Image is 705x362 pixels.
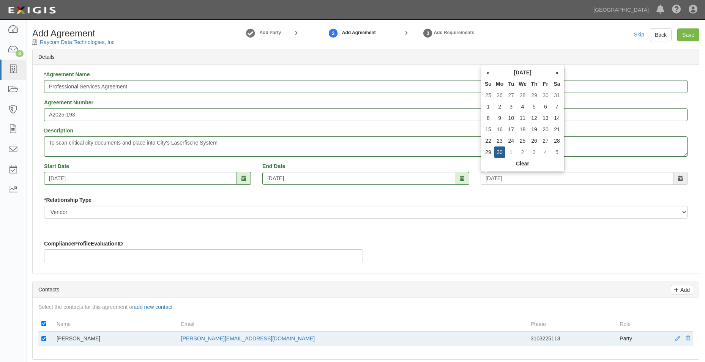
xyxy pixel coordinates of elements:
td: 20 [540,124,551,135]
input: MM/DD/YYYY [481,172,673,185]
td: 17 [505,124,517,135]
td: 19 [528,124,540,135]
td: 1 [505,146,517,158]
a: Add Agreement [328,25,339,41]
td: 4 [517,101,528,112]
strong: Add Party [259,30,281,35]
td: 2 [517,146,528,158]
th: » [551,67,563,78]
abbr: required [44,197,46,203]
td: 4 [540,146,551,158]
th: Su [483,78,494,90]
td: 9 [494,112,505,124]
td: 26 [494,90,505,101]
td: 26 [528,135,540,146]
strong: 2 [328,29,339,38]
td: 30 [494,146,505,158]
th: Tu [505,78,517,90]
th: We [517,78,528,90]
strong: Add Agreement [342,30,376,36]
input: MM/DD/YYYY [262,172,455,185]
a: Back [650,28,672,41]
td: 25 [483,90,494,101]
td: 29 [483,146,494,158]
label: Agreement Name [44,71,90,78]
td: 1 [483,101,494,112]
td: 5 [551,146,563,158]
img: logo-5460c22ac91f19d4615b14bd174203de0afe785f0fc80cf4dbbc73dc1793850b.png [6,3,58,17]
td: [PERSON_NAME] [54,331,178,346]
td: 28 [517,90,528,101]
h1: Add Agreement [32,28,185,38]
td: 16 [494,124,505,135]
td: 11 [517,112,528,124]
th: Role [617,316,663,331]
label: End Date [262,162,285,170]
td: 31 [551,90,563,101]
td: 6 [540,101,551,112]
td: 27 [505,90,517,101]
label: Start Date [44,162,69,170]
td: 15 [483,124,494,135]
th: Phone [528,316,617,331]
th: Clear [483,158,563,169]
th: Sa [551,78,563,90]
th: Mo [494,78,505,90]
th: [DATE] [494,67,551,78]
td: 10 [505,112,517,124]
td: 2 [494,101,505,112]
th: Th [528,78,540,90]
td: 22 [483,135,494,146]
td: 24 [505,135,517,146]
td: 7 [551,101,563,112]
td: Party [617,331,663,346]
th: Name [54,316,178,331]
a: Skip [634,31,644,38]
a: Raycom Data Technologies, Inc [40,39,115,45]
label: Relationship Type [44,196,91,204]
a: add new contact [134,304,172,310]
td: 25 [517,135,528,146]
a: Add Party [259,30,281,36]
div: Select the contacts for this agreement or [33,303,699,311]
th: Email [178,316,528,331]
td: 27 [540,135,551,146]
div: Contacts [33,282,699,297]
td: 28 [551,135,563,146]
a: [GEOGRAPHIC_DATA] [590,2,653,17]
td: 3 [528,146,540,158]
td: 12 [528,112,540,124]
td: 3 [505,101,517,112]
th: Fr [540,78,551,90]
td: 29 [528,90,540,101]
td: 13 [540,112,551,124]
strong: 3 [422,29,434,38]
input: MM/DD/YYYY [44,172,237,185]
div: Details [33,49,699,65]
a: [PERSON_NAME][EMAIL_ADDRESS][DOMAIN_NAME] [181,335,315,342]
td: 5 [528,101,540,112]
td: 21 [551,124,563,135]
input: Save [677,28,699,41]
strong: Add Requirements [434,30,474,35]
label: Agreement Number [44,99,93,106]
a: Add [671,285,693,294]
td: 3103225113 [528,331,617,346]
td: 8 [483,112,494,124]
td: 30 [540,90,551,101]
label: ComplianceProfileEvaluationID [44,240,123,247]
td: 23 [494,135,505,146]
p: Add [678,285,690,294]
td: 18 [517,124,528,135]
label: Description [44,127,73,134]
i: Help Center - Complianz [672,5,681,14]
td: 14 [551,112,563,124]
th: « [483,67,494,78]
abbr: required [44,71,46,77]
a: Set Requirements [422,25,434,41]
div: 8 [16,50,24,57]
